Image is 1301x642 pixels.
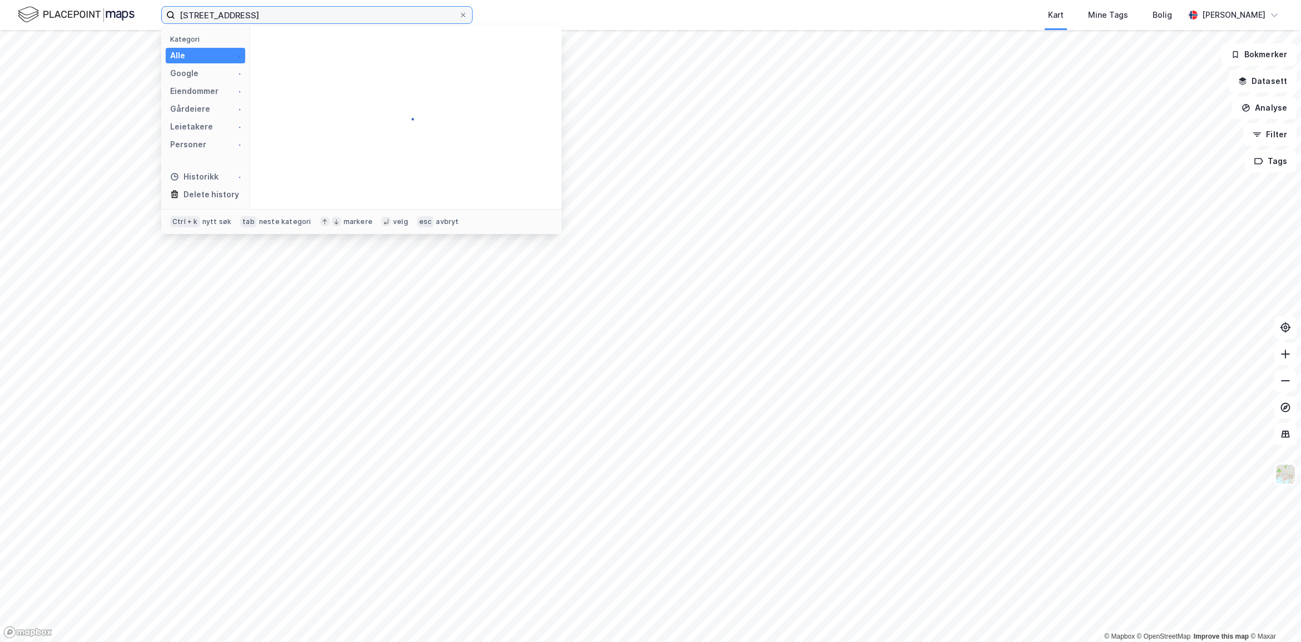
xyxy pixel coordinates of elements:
[417,216,434,227] div: esc
[232,51,241,60] img: spinner.a6d8c91a73a9ac5275cf975e30b51cfb.svg
[232,69,241,78] img: spinner.a6d8c91a73a9ac5275cf975e30b51cfb.svg
[232,104,241,113] img: spinner.a6d8c91a73a9ac5275cf975e30b51cfb.svg
[232,87,241,96] img: spinner.a6d8c91a73a9ac5275cf975e30b51cfb.svg
[170,49,185,62] div: Alle
[1048,8,1064,22] div: Kart
[1153,8,1172,22] div: Bolig
[175,7,459,23] input: Søk på adresse, matrikkel, gårdeiere, leietakere eller personer
[1229,70,1297,92] button: Datasett
[1275,464,1296,485] img: Z
[393,217,408,226] div: velg
[259,217,311,226] div: neste kategori
[344,217,373,226] div: markere
[1194,633,1249,640] a: Improve this map
[18,5,135,24] img: logo.f888ab2527a4732fd821a326f86c7f29.svg
[183,188,239,201] div: Delete history
[1243,123,1297,146] button: Filter
[397,109,415,127] img: spinner.a6d8c91a73a9ac5275cf975e30b51cfb.svg
[170,35,245,43] div: Kategori
[1245,150,1297,172] button: Tags
[1245,589,1301,642] iframe: Chat Widget
[170,170,219,183] div: Historikk
[202,217,232,226] div: nytt søk
[436,217,459,226] div: avbryt
[3,626,52,639] a: Mapbox homepage
[170,138,206,151] div: Personer
[170,84,219,98] div: Eiendommer
[170,67,198,80] div: Google
[232,172,241,181] img: spinner.a6d8c91a73a9ac5275cf975e30b51cfb.svg
[240,216,257,227] div: tab
[170,102,210,116] div: Gårdeiere
[170,216,200,227] div: Ctrl + k
[1221,43,1297,66] button: Bokmerker
[1245,589,1301,642] div: Kontrollprogram for chat
[232,140,241,149] img: spinner.a6d8c91a73a9ac5275cf975e30b51cfb.svg
[232,122,241,131] img: spinner.a6d8c91a73a9ac5275cf975e30b51cfb.svg
[170,120,213,133] div: Leietakere
[1104,633,1135,640] a: Mapbox
[1137,633,1191,640] a: OpenStreetMap
[1202,8,1265,22] div: [PERSON_NAME]
[1232,97,1297,119] button: Analyse
[1088,8,1128,22] div: Mine Tags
